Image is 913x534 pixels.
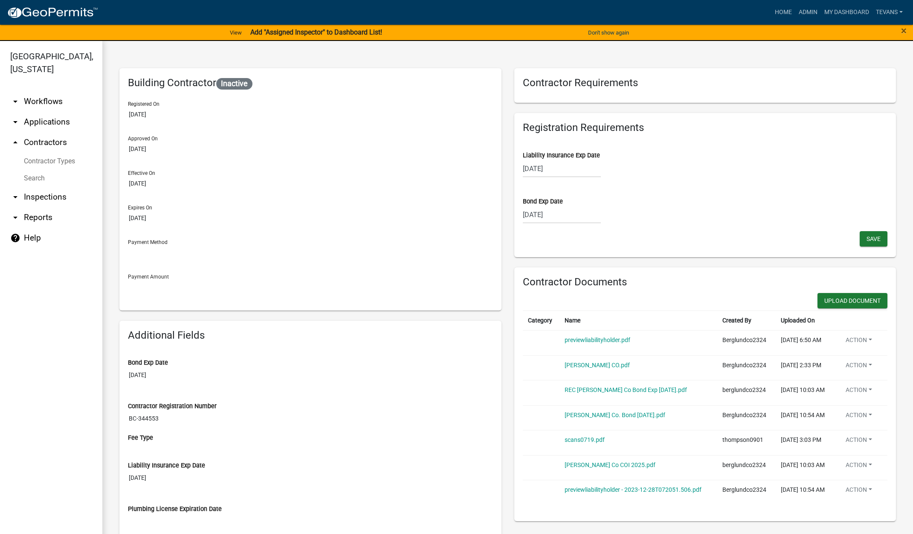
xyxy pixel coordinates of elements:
[523,276,888,288] h6: Contractor Documents
[10,117,20,127] i: arrow_drop_down
[821,4,872,20] a: My Dashboard
[10,137,20,148] i: arrow_drop_up
[839,461,879,473] button: Action
[128,403,217,409] label: Contractor Registration Number
[565,386,687,393] a: REC [PERSON_NAME] Co Bond Exp [DATE].pdf
[776,405,834,430] td: [DATE] 10:54 AM
[226,26,245,40] a: View
[817,293,887,311] wm-modal-confirm: New Document
[776,355,834,380] td: [DATE] 2:33 PM
[128,435,153,441] label: Fee Type
[523,199,563,205] label: Bond Exp Date
[776,331,834,356] td: [DATE] 6:50 AM
[776,311,834,331] th: Uploaded On
[523,311,560,331] th: Category
[565,337,630,343] a: previewliabilityholder.pdf
[565,436,605,443] a: scans0719.pdf
[771,4,795,20] a: Home
[867,235,881,242] span: Save
[776,430,834,456] td: [DATE] 3:03 PM
[10,212,20,223] i: arrow_drop_down
[216,78,252,90] span: Inactive
[717,311,775,331] th: Created By
[776,455,834,480] td: [DATE] 10:03 AM
[776,480,834,505] td: [DATE] 10:54 AM
[565,362,630,369] a: [PERSON_NAME] CO.pdf
[10,192,20,202] i: arrow_drop_down
[250,28,382,36] strong: Add "Assigned Inspector" to Dashboard List!
[717,455,775,480] td: berglundco2324
[839,411,879,423] button: Action
[776,380,834,406] td: [DATE] 10:03 AM
[817,293,887,308] button: Upload Document
[717,355,775,380] td: Berglundco2324
[10,233,20,243] i: help
[717,430,775,456] td: thompson0901
[523,122,888,134] h6: Registration Requirements
[523,153,600,159] label: Liability Insurance Exp Date
[523,160,601,177] input: mm/dd/yyyy
[128,463,205,469] label: Liability Insurance Exp Date
[717,405,775,430] td: Berglundco2324
[128,506,222,512] label: Plumbing License Expiration Date
[10,96,20,107] i: arrow_drop_down
[901,26,907,36] button: Close
[901,25,907,37] span: ×
[565,486,701,493] a: previewliabilityholder - 2023-12-28T072051.506.pdf
[839,361,879,373] button: Action
[717,380,775,406] td: berglundco2324
[839,336,879,348] button: Action
[523,206,601,223] input: mm/dd/yyyy
[128,360,168,366] label: Bond Exp Date
[860,231,887,247] button: Save
[559,311,717,331] th: Name
[839,386,879,398] button: Action
[585,26,632,40] button: Don't show again
[839,485,879,498] button: Action
[717,331,775,356] td: Berglundco2324
[717,480,775,505] td: Berglundco2324
[565,412,665,418] a: [PERSON_NAME] Co. Bond [DATE].pdf
[565,461,655,468] a: [PERSON_NAME] Co COI 2025.pdf
[523,77,888,89] h6: Contractor Requirements
[872,4,906,20] a: tevans
[128,77,493,90] h6: Building Contractor
[128,329,493,342] h6: Additional Fields
[839,435,879,448] button: Action
[795,4,821,20] a: Admin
